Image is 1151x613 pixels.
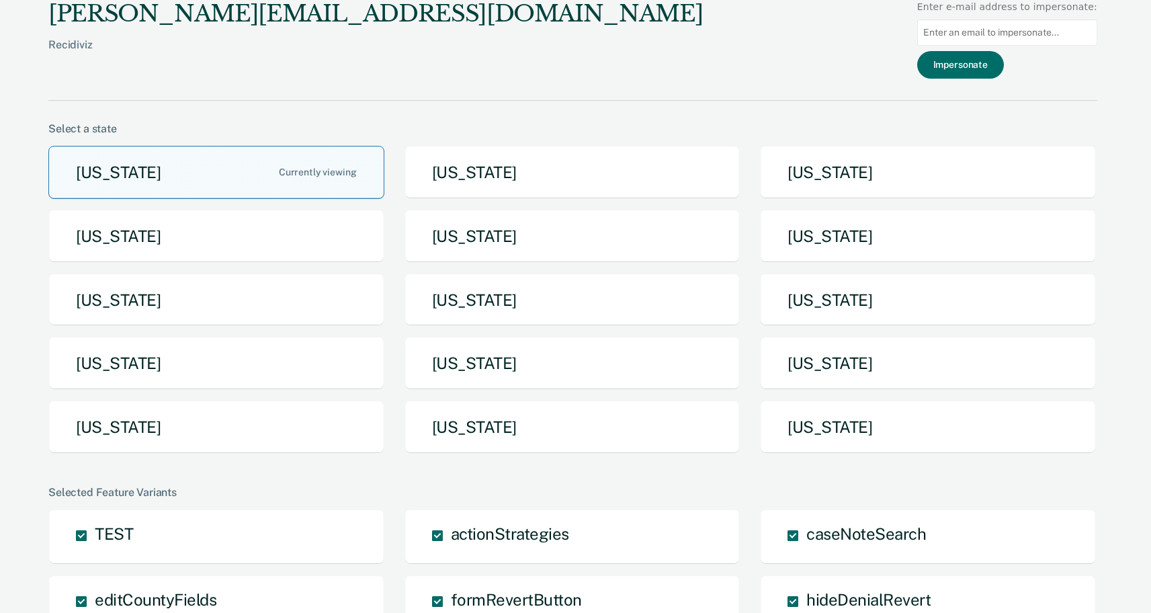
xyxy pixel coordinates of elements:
[404,210,740,263] button: [US_STATE]
[760,274,1096,327] button: [US_STATE]
[48,38,703,73] div: Recidiviz
[404,146,740,199] button: [US_STATE]
[451,524,569,543] span: actionStrategies
[806,524,926,543] span: caseNoteSearch
[917,19,1097,46] input: Enter an email to impersonate...
[451,590,582,609] span: formRevertButton
[48,122,1097,135] div: Select a state
[760,401,1096,454] button: [US_STATE]
[95,524,133,543] span: TEST
[404,337,740,390] button: [US_STATE]
[48,146,384,199] button: [US_STATE]
[95,590,216,609] span: editCountyFields
[48,486,1097,499] div: Selected Feature Variants
[760,337,1096,390] button: [US_STATE]
[760,210,1096,263] button: [US_STATE]
[48,210,384,263] button: [US_STATE]
[760,146,1096,199] button: [US_STATE]
[404,274,740,327] button: [US_STATE]
[48,337,384,390] button: [US_STATE]
[404,401,740,454] button: [US_STATE]
[806,590,931,609] span: hideDenialRevert
[917,51,1004,79] button: Impersonate
[48,401,384,454] button: [US_STATE]
[48,274,384,327] button: [US_STATE]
